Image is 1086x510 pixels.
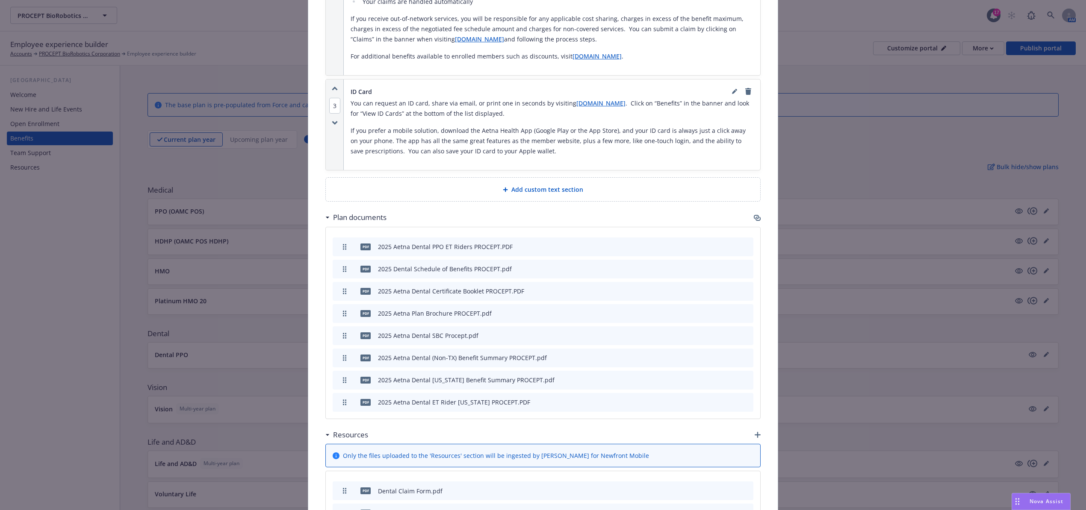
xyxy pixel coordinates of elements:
span: 3 [329,98,340,114]
a: [DOMAIN_NAME] [455,35,504,43]
button: download file [715,487,722,495]
button: archive file [743,287,750,296]
button: download file [715,287,722,296]
div: 2025 Aetna Dental SBC Procept.pdf [378,331,478,340]
div: Dental Claim Form.pdf [378,487,443,495]
span: PDF [360,243,371,250]
div: Add custom text section [325,177,761,202]
div: Resources [325,429,368,440]
div: 2025 Aetna Dental [US_STATE] Benefit Summary PROCEPT.pdf [378,375,555,384]
div: Plan documents [325,212,387,223]
div: 2025 Aetna Dental (Non-TX) Benefit Summary PROCEPT.pdf [378,353,547,362]
button: preview file [729,398,736,407]
a: editPencil [729,86,740,97]
button: preview file [729,331,736,340]
button: preview file [729,487,736,495]
button: preview file [729,264,736,273]
button: download file [715,242,722,251]
span: pdf [360,332,371,339]
div: 2025 Dental Schedule of Benefits PROCEPT.pdf [378,264,512,273]
span: pdf [360,310,371,317]
p: For additional benefits available to enrolled members such as discounts, visit . [351,51,753,62]
span: pdf [360,377,371,383]
button: download file [715,331,722,340]
button: preview file [729,287,736,296]
p: If you receive out-of-network services, you will be responsible for any applicable cost sharing, ... [351,14,753,44]
span: PDF [360,399,371,405]
button: preview file [729,375,736,384]
button: preview file [729,309,736,318]
span: pdf [360,487,371,494]
button: download file [715,353,722,362]
p: You can request an ID card, share via email, or print one in seconds by visiting . Click on “Bene... [351,98,753,119]
button: 3 [329,101,340,110]
button: Nova Assist [1012,493,1071,510]
span: pdf [360,355,371,361]
span: ID Card [351,87,372,96]
button: archive file [743,264,750,273]
button: preview file [729,242,736,251]
button: preview file [729,353,736,362]
span: pdf [360,266,371,272]
span: Add custom text section [511,185,583,194]
div: 2025 Aetna Dental Certificate Booklet PROCEPT.PDF [378,287,524,296]
h3: Plan documents [333,212,387,223]
p: If you prefer a mobile solution, download the Aetna Health App (Google Play or the App Store), an... [351,126,753,156]
button: download file [715,309,722,318]
a: remove [743,86,753,97]
span: Nova Assist [1030,498,1063,505]
button: archive file [743,398,750,407]
button: archive file [743,487,750,495]
span: Only the files uploaded to the 'Resources' section will be ingested by [PERSON_NAME] for Newfront... [343,451,649,460]
h3: Resources [333,429,368,440]
button: download file [715,264,722,273]
button: archive file [743,331,750,340]
div: 2025 Aetna Dental PPO ET Riders PROCEPT.PDF [378,242,513,251]
div: 2025 Aetna Dental ET Rider [US_STATE] PROCEPT.PDF [378,398,530,407]
a: [DOMAIN_NAME] [573,52,622,60]
button: download file [715,375,722,384]
div: 2025 Aetna Plan Brochure PROCEPT.pdf [378,309,492,318]
button: archive file [743,353,750,362]
button: archive file [743,242,750,251]
span: PDF [360,288,371,294]
button: archive file [743,309,750,318]
button: archive file [743,375,750,384]
div: Drag to move [1012,493,1023,510]
a: [DOMAIN_NAME] [576,99,626,107]
button: download file [715,398,722,407]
